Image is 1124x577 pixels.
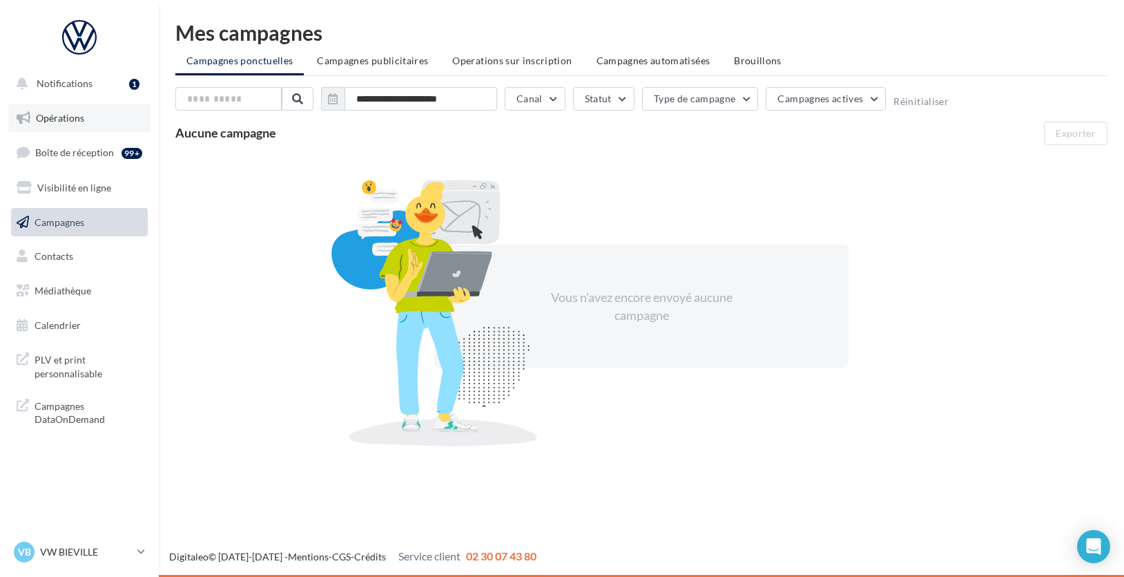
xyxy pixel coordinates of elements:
a: Digitaleo [169,551,209,562]
span: Campagnes actives [777,93,863,104]
button: Notifications 1 [8,69,145,98]
a: Campagnes [8,208,151,237]
button: Campagnes actives [766,87,886,111]
a: CGS [332,551,351,562]
span: Service client [398,549,461,562]
a: VB VW BIEVILLE [11,539,148,565]
a: Campagnes DataOnDemand [8,391,151,432]
button: Statut [573,87,634,111]
a: Calendrier [8,311,151,340]
a: Contacts [8,242,151,271]
button: Canal [505,87,565,111]
a: Médiathèque [8,276,151,305]
span: Calendrier [35,319,81,331]
div: 1 [129,79,139,90]
div: 99+ [122,148,142,159]
a: Crédits [354,551,386,562]
a: Mentions [288,551,329,562]
span: Opérations [36,112,84,124]
span: Médiathèque [35,285,91,296]
span: Brouillons [734,55,782,66]
span: VB [18,545,31,559]
div: Mes campagnes [175,22,1107,43]
span: Campagnes DataOnDemand [35,397,142,426]
button: Exporter [1044,122,1107,145]
span: 02 30 07 43 80 [466,549,536,562]
button: Type de campagne [642,87,759,111]
button: Réinitialiser [893,96,949,107]
span: Notifications [37,77,93,89]
a: Opérations [8,104,151,133]
span: Aucune campagne [175,125,276,140]
p: VW BIEVILLE [40,545,132,559]
div: Open Intercom Messenger [1077,530,1110,563]
span: Campagnes publicitaires [317,55,428,66]
span: © [DATE]-[DATE] - - - [169,551,536,562]
span: Contacts [35,250,73,262]
a: Boîte de réception99+ [8,138,151,167]
span: Campagnes automatisées [597,55,710,66]
a: Visibilité en ligne [8,173,151,202]
div: Vous n'avez encore envoyé aucune campagne [523,289,760,324]
a: PLV et print personnalisable [8,345,151,386]
span: Campagnes [35,216,84,227]
span: Visibilité en ligne [37,182,111,193]
span: Operations sur inscription [452,55,572,66]
span: PLV et print personnalisable [35,350,142,380]
span: Boîte de réception [35,146,114,158]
